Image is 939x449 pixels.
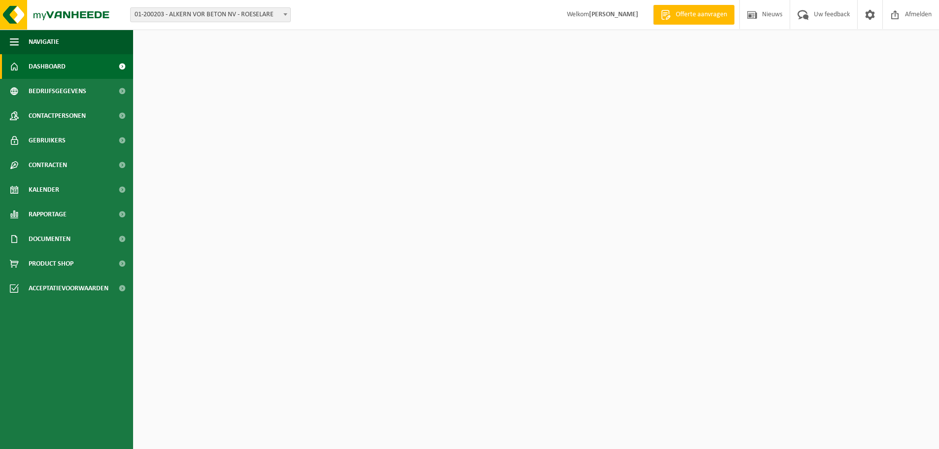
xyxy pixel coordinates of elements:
span: 01-200203 - ALKERN VOR BETON NV - ROESELARE [130,7,291,22]
span: Navigatie [29,30,59,54]
span: 01-200203 - ALKERN VOR BETON NV - ROESELARE [131,8,290,22]
span: Kalender [29,177,59,202]
strong: [PERSON_NAME] [589,11,638,18]
span: Offerte aanvragen [673,10,730,20]
span: Product Shop [29,251,73,276]
span: Contactpersonen [29,104,86,128]
span: Acceptatievoorwaarden [29,276,108,301]
span: Bedrijfsgegevens [29,79,86,104]
span: Dashboard [29,54,66,79]
span: Contracten [29,153,67,177]
a: Offerte aanvragen [653,5,734,25]
span: Rapportage [29,202,67,227]
span: Documenten [29,227,70,251]
span: Gebruikers [29,128,66,153]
